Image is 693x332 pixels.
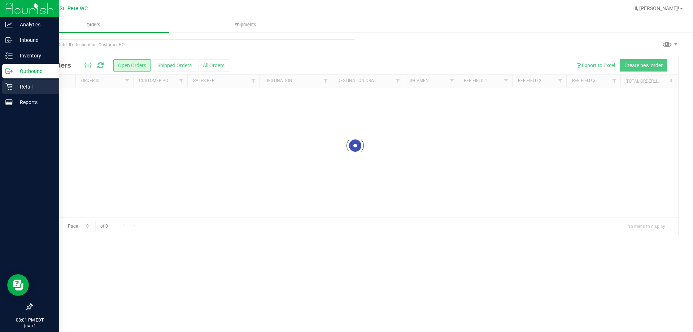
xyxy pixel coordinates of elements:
span: St. Pete WC [60,5,88,12]
input: Search Order ID, Destination, Customer PO... [32,39,355,50]
inline-svg: Inbound [5,36,13,44]
span: Shipments [225,22,266,28]
p: Analytics [13,20,56,29]
p: Inventory [13,51,56,60]
p: Outbound [13,67,56,76]
p: [DATE] [3,323,56,329]
p: 08:01 PM EDT [3,317,56,323]
inline-svg: Outbound [5,68,13,75]
span: Orders [77,22,110,28]
inline-svg: Inventory [5,52,13,59]
p: Reports [13,98,56,107]
p: Retail [13,82,56,91]
iframe: Resource center [7,274,29,296]
span: Hi, [PERSON_NAME]! [632,5,679,11]
p: Inbound [13,36,56,44]
a: Shipments [169,17,321,33]
inline-svg: Reports [5,99,13,106]
inline-svg: Analytics [5,21,13,28]
inline-svg: Retail [5,83,13,90]
a: Orders [17,17,169,33]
